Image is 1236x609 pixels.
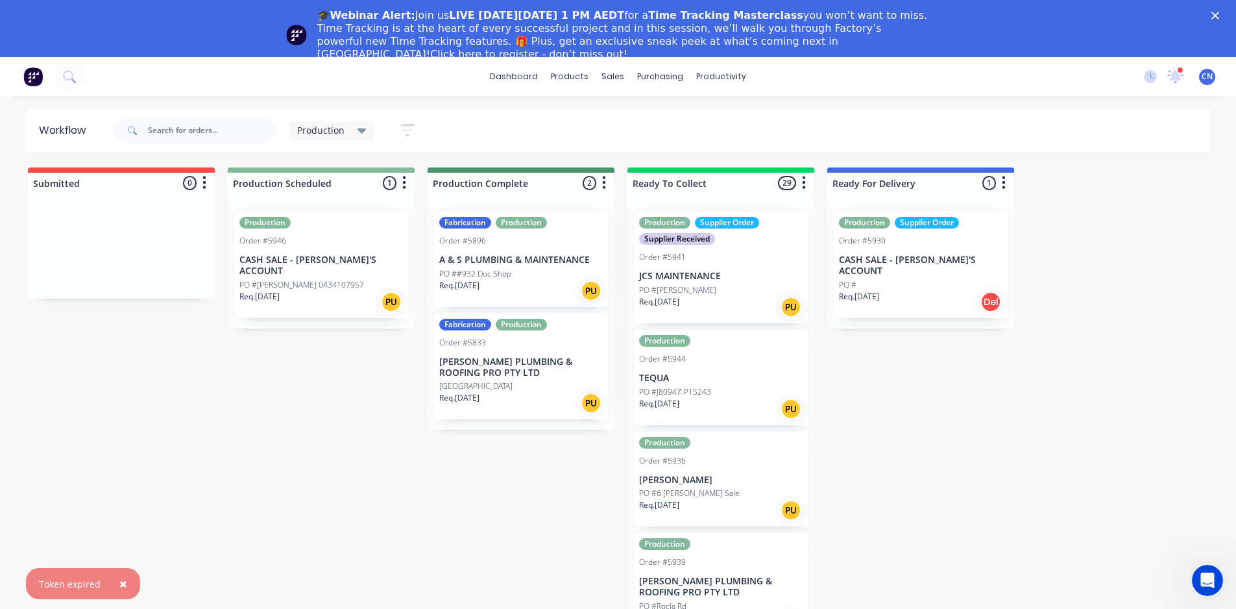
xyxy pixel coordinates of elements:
[239,217,291,229] div: Production
[639,455,686,467] div: Order #5936
[631,67,690,86] div: purchasing
[39,577,101,591] div: Token expired
[781,500,801,521] div: PU
[430,48,627,60] a: Click here to register - don’t miss out!
[439,337,486,349] div: Order #5833
[239,291,280,303] p: Req. [DATE]
[634,212,808,323] div: ProductionSupplier OrderSupplier ReceivedOrder #5941JCS MAINTENANCEPO #[PERSON_NAME]Req.[DATE]PU
[439,255,603,266] p: A & S PLUMBING & MAINTENANCE
[434,314,608,420] div: FabricationProductionOrder #5833[PERSON_NAME] PLUMBING & ROOFING PRO PTY LTD[GEOGRAPHIC_DATA]Req....
[639,335,690,347] div: Production
[449,9,624,21] b: LIVE [DATE][DATE] 1 PM AEDT
[119,575,127,593] span: ×
[839,291,879,303] p: Req. [DATE]
[639,251,686,263] div: Order #5941
[895,217,959,229] div: Supplier Order
[317,9,415,21] b: 🎓Webinar Alert:
[639,353,686,365] div: Order #5944
[317,9,930,61] div: Join us for a you won’t want to miss. Time Tracking is at the heart of every successful project a...
[839,279,856,291] p: PO #
[639,373,803,384] p: TEQUA
[439,356,603,379] p: [PERSON_NAME] PLUMBING & ROOFING PRO PTY LTD
[648,9,803,21] b: Time Tracking Masterclass
[639,437,690,449] div: Production
[439,268,511,280] p: PO ##932 Doc Shop
[581,393,601,414] div: PU
[781,297,801,317] div: PU
[639,271,803,282] p: JCS MAINTENANCE
[239,279,364,291] p: PO #[PERSON_NAME] 0434107957
[286,25,307,45] img: Profile image for Team
[297,123,345,137] span: Production
[839,255,1002,277] p: CASH SALE - [PERSON_NAME]'S ACCOUNT
[439,319,491,330] div: Fabrication
[639,556,686,568] div: Order #5939
[581,280,601,301] div: PU
[639,398,679,410] p: Req. [DATE]
[634,432,808,527] div: ProductionOrder #5936[PERSON_NAME]PO #6 [PERSON_NAME] SaleReq.[DATE]PU
[695,217,759,229] div: Supplier Order
[106,568,140,599] button: Close
[839,235,886,247] div: Order #5930
[639,499,679,511] p: Req. [DATE]
[595,67,631,86] div: sales
[639,475,803,486] p: [PERSON_NAME]
[834,212,1008,318] div: ProductionSupplier OrderOrder #5930CASH SALE - [PERSON_NAME]'S ACCOUNTPO #Req.[DATE]Del
[544,67,595,86] div: products
[39,123,92,138] div: Workflow
[148,118,276,143] input: Search for orders...
[639,233,715,245] div: Supplier Received
[781,399,801,419] div: PU
[839,217,890,229] div: Production
[639,576,803,598] p: [PERSON_NAME] PLUMBING & ROOFING PRO PTY LTD
[1211,12,1224,19] div: Close
[496,319,547,330] div: Production
[634,330,808,425] div: ProductionOrder #5944TEQUAPO #J80947-P15243Req.[DATE]PU
[496,217,547,229] div: Production
[439,392,479,404] p: Req. [DATE]
[639,488,740,499] p: PO #6 [PERSON_NAME] Sale
[1192,565,1223,596] iframe: Intercom live chat
[639,284,716,296] p: PO #[PERSON_NAME]
[23,67,43,86] img: Factory
[234,212,408,318] div: ProductionOrder #5946CASH SALE - [PERSON_NAME]'S ACCOUNTPO #[PERSON_NAME] 0434107957Req.[DATE]PU
[439,235,486,247] div: Order #5896
[483,67,544,86] a: dashboard
[434,212,608,307] div: FabricationProductionOrder #5896A & S PLUMBING & MAINTENANCEPO ##932 Doc ShopReq.[DATE]PU
[239,235,286,247] div: Order #5946
[239,255,403,277] p: CASH SALE - [PERSON_NAME]'S ACCOUNT
[381,292,402,312] div: PU
[690,67,753,86] div: productivity
[1202,71,1213,82] span: CN
[980,292,1001,312] div: Del
[639,386,711,398] p: PO #J80947-P15243
[439,217,491,229] div: Fabrication
[639,538,690,550] div: Production
[439,280,479,292] p: Req. [DATE]
[639,296,679,308] p: Req. [DATE]
[439,380,513,392] p: [GEOGRAPHIC_DATA]
[639,217,690,229] div: Production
